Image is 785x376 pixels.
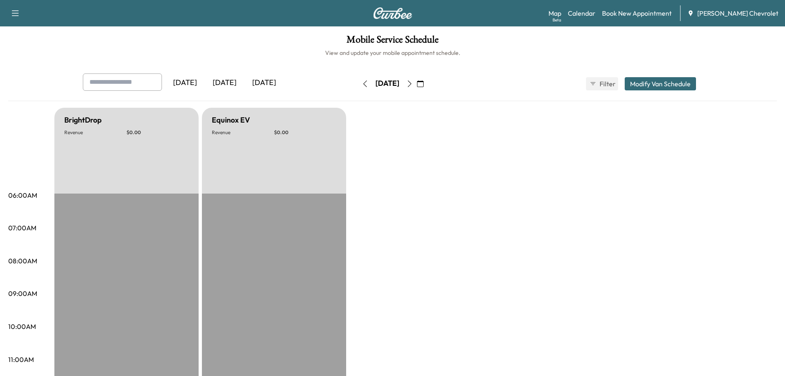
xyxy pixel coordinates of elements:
div: Beta [553,17,561,23]
img: Curbee Logo [373,7,412,19]
div: [DATE] [165,73,205,92]
span: [PERSON_NAME] Chevrolet [697,8,778,18]
p: 10:00AM [8,322,36,331]
button: Modify Van Schedule [625,77,696,90]
h5: BrightDrop [64,114,102,126]
p: Revenue [212,129,274,136]
a: Calendar [568,8,595,18]
p: 11:00AM [8,355,34,364]
span: Filter [600,79,614,89]
p: $ 0.00 [127,129,189,136]
a: MapBeta [548,8,561,18]
p: $ 0.00 [274,129,336,136]
div: [DATE] [244,73,284,92]
p: 08:00AM [8,256,37,266]
h6: View and update your mobile appointment schedule. [8,49,777,57]
h1: Mobile Service Schedule [8,35,777,49]
p: Revenue [64,129,127,136]
a: Book New Appointment [602,8,672,18]
h5: Equinox EV [212,114,250,126]
div: [DATE] [375,78,399,89]
p: 07:00AM [8,223,36,233]
button: Filter [586,77,618,90]
p: 06:00AM [8,190,37,200]
p: 09:00AM [8,289,37,298]
div: [DATE] [205,73,244,92]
